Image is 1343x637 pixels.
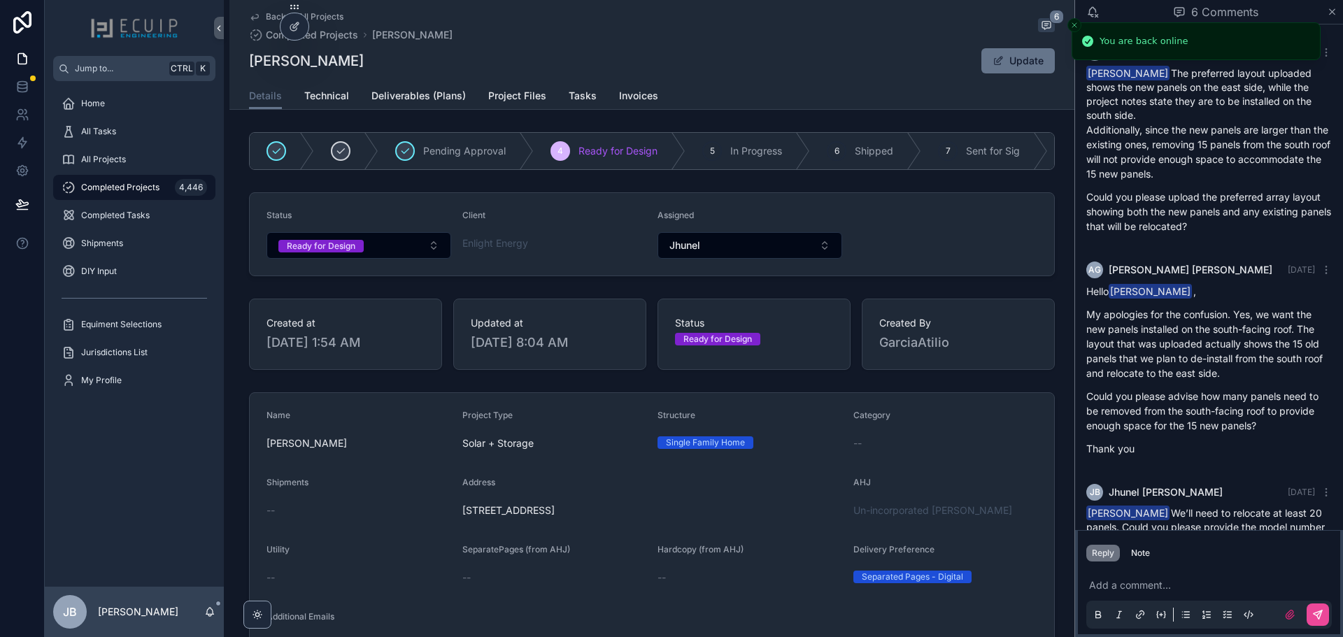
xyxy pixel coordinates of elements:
span: Status [675,316,833,330]
span: AHJ [853,477,871,487]
h1: [PERSON_NAME] [249,51,364,71]
button: Select Button [658,232,842,259]
span: JB [63,603,77,620]
span: My Profile [81,375,122,386]
div: Single Family Home [666,436,745,449]
span: [PERSON_NAME] [1109,284,1192,299]
span: Category [853,410,890,420]
div: Ready for Design [287,240,355,252]
span: Ctrl [169,62,194,76]
span: Project Type [462,410,513,420]
a: Completed Tasks [53,203,215,228]
span: Solar + Storage [462,436,534,450]
span: [DATE] [1288,264,1315,275]
div: Separated Pages - Digital [862,571,963,583]
span: Jhunel [669,238,700,252]
p: Thank you [1086,441,1332,456]
span: AG [1088,264,1101,275]
span: Tasks [569,89,597,103]
a: All Projects [53,147,215,172]
p: My apologies for the confusion. Yes, we want the new panels installed on the south-facing roof. T... [1086,307,1332,380]
button: Reply [1086,545,1120,561]
a: Enlight Energy [462,236,528,250]
div: We’ll need to relocate at least 20 panels. Could you please provide the model number of the exist... [1086,506,1332,618]
span: Delivery Preference [853,544,935,554]
img: App logo [90,17,178,39]
span: Details [249,89,282,103]
span: Home [81,98,105,109]
span: [PERSON_NAME] [PERSON_NAME] [1109,263,1272,277]
span: Jhunel [PERSON_NAME] [1109,485,1223,499]
span: Ready for Design [578,144,658,158]
span: Equiment Selections [81,319,162,330]
button: Update [981,48,1055,73]
a: [PERSON_NAME] [372,28,453,42]
a: Jurisdictions List [53,340,215,365]
span: Project Files [488,89,546,103]
span: Sent for Sig [966,144,1020,158]
span: -- [853,436,862,450]
button: Note [1125,545,1156,561]
p: Additionally, since the new panels are larger than the existing ones, removing 15 panels from the... [1086,122,1332,181]
span: Created at [267,316,425,330]
a: DIY Input [53,259,215,284]
button: 6 [1038,18,1055,35]
span: Jump to... [75,63,164,74]
a: My Profile [53,368,215,393]
span: K [197,63,208,74]
span: [PERSON_NAME] [267,436,451,450]
span: [PERSON_NAME] [1086,506,1170,520]
span: Back to All Projects [266,11,343,22]
span: Created By [879,316,1037,330]
span: Utility [267,544,290,554]
span: -- [267,503,275,517]
a: Project Files [488,83,546,111]
span: [DATE] 8:04 AM [471,333,629,352]
span: Technical [304,89,349,103]
a: Un-incorporated [PERSON_NAME] [853,503,1012,517]
div: Ready for Design [683,333,752,345]
a: Back to All Projects [249,11,343,22]
span: Hardcopy (from AHJ) [658,544,744,554]
span: -- [267,571,275,585]
span: Shipped [855,144,893,158]
span: 6 Comments [1191,3,1258,20]
a: Home [53,91,215,116]
span: [DATE] 1:54 AM [267,333,425,352]
a: Completed Projects4,446 [53,175,215,200]
span: [DATE] [1288,487,1315,497]
span: GarciaAtilio [879,333,1037,352]
span: 7 [946,145,951,157]
a: All Tasks [53,119,215,144]
span: Additional Emails [267,611,334,622]
span: Status [267,210,292,220]
a: Completed Projects [249,28,358,42]
span: Shipments [267,477,308,487]
a: Tasks [569,83,597,111]
a: Invoices [619,83,658,111]
div: Note [1131,547,1150,559]
a: Equiment Selections [53,312,215,337]
span: In Progress [730,144,782,158]
div: scrollable content [45,81,224,411]
a: Deliverables (Plans) [371,83,466,111]
span: [STREET_ADDRESS] [462,503,842,517]
span: [PERSON_NAME] [1086,66,1170,80]
span: Completed Projects [266,28,358,42]
span: -- [462,571,471,585]
a: Technical [304,83,349,111]
div: 4,446 [175,179,207,196]
span: Deliverables (Plans) [371,89,466,103]
p: Could you please advise how many panels need to be removed from the south-facing roof to provide ... [1086,389,1332,433]
button: Jump to...CtrlK [53,56,215,81]
span: Completed Projects [81,182,159,193]
span: Address [462,477,495,487]
span: All Projects [81,154,126,165]
span: 6 [1049,10,1064,24]
span: Updated at [471,316,629,330]
span: 4 [557,145,563,157]
span: Completed Tasks [81,210,150,221]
